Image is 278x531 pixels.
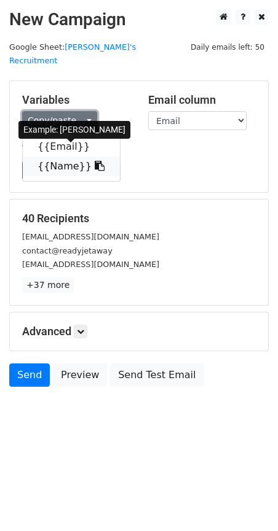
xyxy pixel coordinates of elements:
a: {{Name}} [23,157,120,176]
a: [PERSON_NAME]'s Recruitment [9,42,136,66]
a: Daily emails left: 50 [186,42,269,52]
small: Google Sheet: [9,42,136,66]
small: [EMAIL_ADDRESS][DOMAIN_NAME] [22,260,159,269]
a: {{Email}} [23,137,120,157]
a: Preview [53,363,107,387]
a: Copy/paste... [22,111,97,130]
span: Daily emails left: 50 [186,41,269,54]
h5: Variables [22,93,130,107]
h5: Advanced [22,325,256,338]
small: [EMAIL_ADDRESS][DOMAIN_NAME] [22,232,159,241]
h5: 40 Recipients [22,212,256,225]
a: Send [9,363,50,387]
div: Example: [PERSON_NAME] [18,121,130,139]
small: contact@readyjetaway [22,246,113,255]
h5: Email column [148,93,256,107]
iframe: Chat Widget [216,472,278,531]
a: +37 more [22,277,74,293]
h2: New Campaign [9,9,269,30]
a: Send Test Email [110,363,204,387]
